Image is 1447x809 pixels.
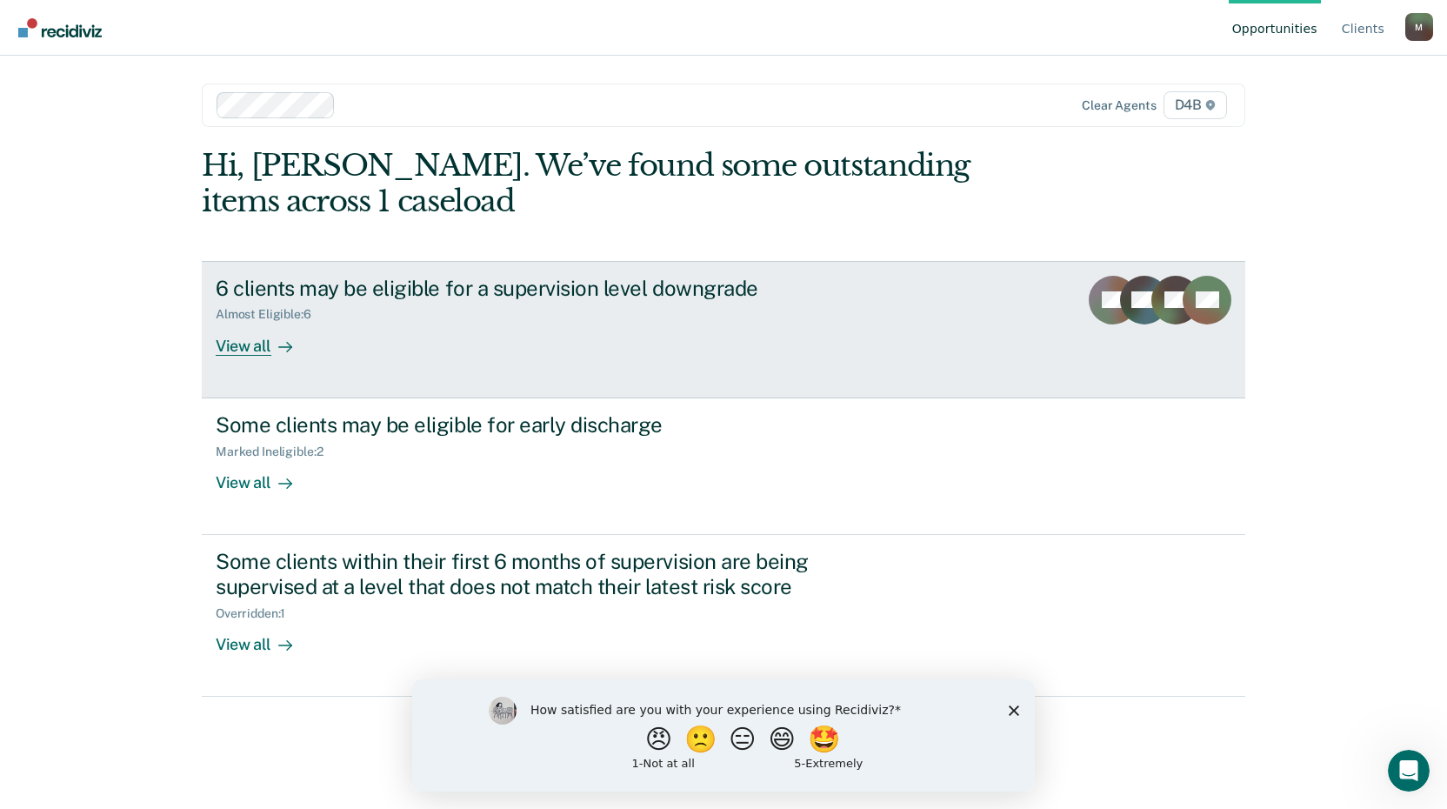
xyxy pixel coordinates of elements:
[1164,91,1227,119] span: D4B
[202,398,1245,535] a: Some clients may be eligible for early dischargeMarked Ineligible:2View all
[216,620,313,654] div: View all
[216,307,325,322] div: Almost Eligible : 6
[216,445,337,459] div: Marked Ineligible : 2
[216,606,299,621] div: Overridden : 1
[216,412,826,438] div: Some clients may be eligible for early discharge
[216,549,826,599] div: Some clients within their first 6 months of supervision are being supervised at a level that does...
[216,322,313,356] div: View all
[1082,98,1156,113] div: Clear agents
[1388,750,1430,792] iframe: Intercom live chat
[202,261,1245,398] a: 6 clients may be eligible for a supervision level downgradeAlmost Eligible:6View all
[216,458,313,492] div: View all
[216,276,826,301] div: 6 clients may be eligible for a supervision level downgrade
[202,148,1037,219] div: Hi, [PERSON_NAME]. We’ve found some outstanding items across 1 caseload
[412,679,1035,792] iframe: Survey by Kim from Recidiviz
[202,535,1245,697] a: Some clients within their first 6 months of supervision are being supervised at a level that does...
[1405,13,1433,41] div: M
[1405,13,1433,41] button: Profile dropdown button
[18,18,102,37] img: Recidiviz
